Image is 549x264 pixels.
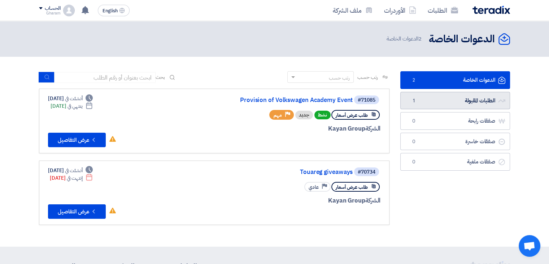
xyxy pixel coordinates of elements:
img: profile_test.png [63,5,75,16]
button: عرض التفاصيل [48,133,106,147]
button: عرض التفاصيل [48,204,106,219]
div: [DATE] [51,102,93,110]
div: #70734 [358,170,375,175]
div: رتب حسب [329,74,350,82]
span: 0 [409,138,418,145]
input: ابحث بعنوان أو رقم الطلب [55,72,156,83]
span: بحث [156,73,165,81]
span: عادي [309,184,319,191]
span: 2 [409,77,418,84]
div: Kayan Group [207,124,380,133]
span: 0 [409,118,418,125]
span: إنتهت في [67,174,82,182]
a: صفقات خاسرة0 [400,133,510,150]
a: صفقات ملغية0 [400,153,510,171]
span: أنشئت في [65,95,82,102]
span: أنشئت في [65,167,82,174]
a: Touareg giveaways [208,169,353,175]
span: ينتهي في [67,102,82,110]
div: Kayan Group [207,196,380,205]
a: ملف الشركة [327,2,378,19]
a: الطلبات المقبولة1 [400,92,510,110]
div: جديد [295,111,313,119]
span: مهم [274,112,282,119]
div: [DATE] [48,167,93,174]
a: Open chat [519,235,540,257]
h2: الدعوات الخاصة [429,32,495,46]
img: Teradix logo [472,6,510,14]
span: رتب حسب [357,73,378,81]
div: [DATE] [50,174,93,182]
span: 1 [409,97,418,105]
a: صفقات رابحة0 [400,112,510,130]
span: طلب عرض أسعار [336,184,368,191]
div: الحساب [45,5,60,12]
span: الشركة [365,196,381,205]
div: Gharam [39,11,60,15]
span: English [103,8,118,13]
span: الشركة [365,124,381,133]
button: English [98,5,130,16]
div: [DATE] [48,95,93,102]
a: Provision of Volkswagen Academy Event [208,97,353,103]
span: طلب عرض أسعار [336,112,368,119]
span: نشط [314,111,331,119]
a: الدعوات الخاصة2 [400,71,510,89]
span: 2 [418,35,422,43]
a: الطلبات [422,2,464,19]
div: #71085 [358,98,375,103]
span: 0 [409,158,418,166]
a: الأوردرات [378,2,422,19]
span: الدعوات الخاصة [386,35,423,43]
